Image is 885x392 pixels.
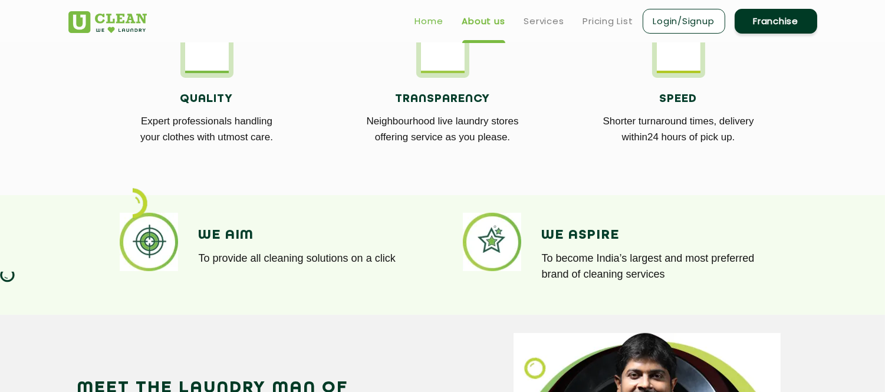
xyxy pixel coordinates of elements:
h4: Quality [98,93,316,106]
img: promise_icon_4_11zon.webp [120,213,178,271]
img: promise_icon_3_11zon.webp [657,29,700,70]
h4: Speed [570,93,788,106]
h4: We Aspire [542,228,768,243]
h4: We Aim [199,228,425,243]
img: Laundry [185,29,229,70]
img: promise_icon_5_11zon.webp [463,213,521,271]
p: To become India’s largest and most preferred brand of cleaning services [542,251,768,282]
a: Home [415,14,443,28]
p: Neighbourhood live laundry stores offering service as you please. [334,113,552,145]
a: About us [462,14,505,28]
a: Pricing List [583,14,633,28]
a: Franchise [735,9,817,34]
img: promise_icon_2_11zon.webp [421,29,465,70]
p: To provide all cleaning solutions on a click [199,251,425,266]
img: icon_2.png [133,188,147,219]
p: Expert professionals handling your clothes with utmost care. [98,113,316,145]
h4: Transparency [334,93,552,106]
a: Login/Signup [643,9,725,34]
a: Services [524,14,564,28]
img: UClean Laundry and Dry Cleaning [68,11,147,33]
p: Shorter turnaround times, delivery within24 hours of pick up. [570,113,788,145]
